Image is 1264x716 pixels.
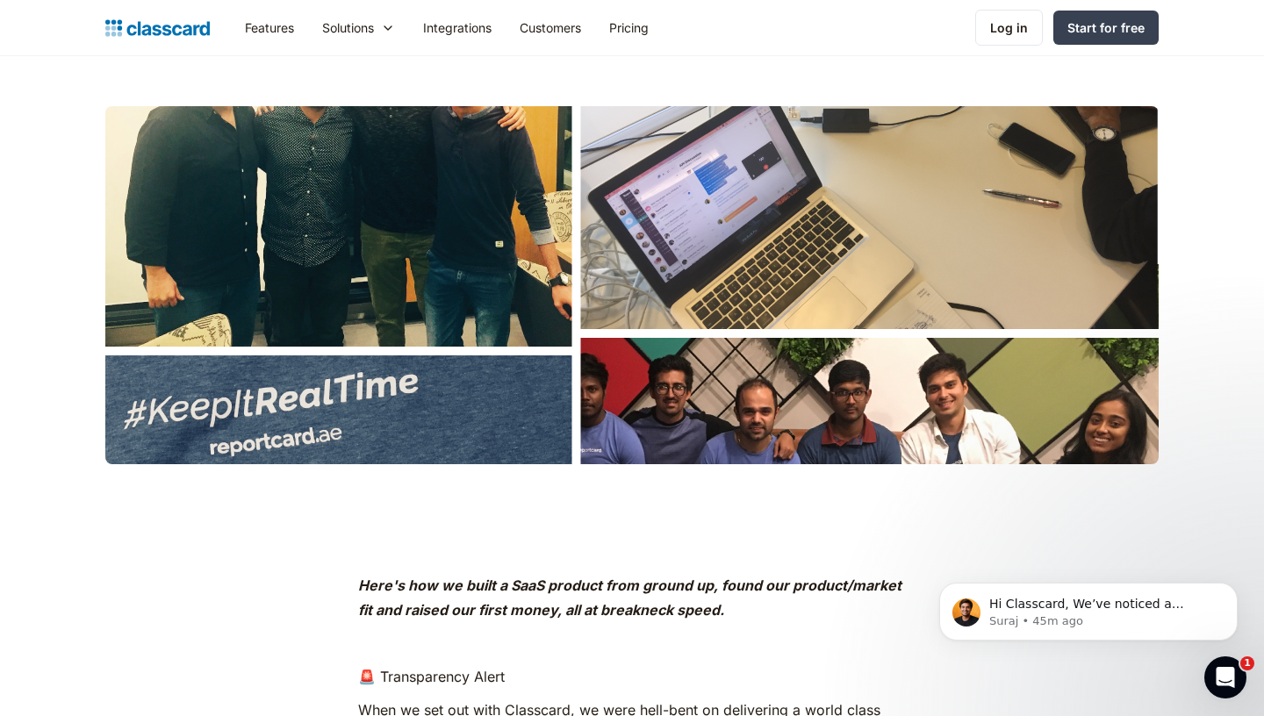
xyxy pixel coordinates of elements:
[231,8,308,47] a: Features
[105,16,210,40] a: home
[1240,656,1254,670] span: 1
[990,18,1028,37] div: Log in
[308,8,409,47] div: Solutions
[358,664,905,689] p: 🚨 Transparency Alert
[409,8,506,47] a: Integrations
[322,18,374,37] div: Solutions
[506,8,595,47] a: Customers
[358,576,901,619] em: Here's how we built a SaaS product from ground up, found our product/market fit and raised our fi...
[358,631,905,655] p: ‍
[1067,18,1145,37] div: Start for free
[1053,11,1159,45] a: Start for free
[913,546,1264,669] iframe: Intercom notifications message
[975,10,1043,46] a: Log in
[595,8,663,47] a: Pricing
[1204,656,1246,698] iframe: Intercom live chat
